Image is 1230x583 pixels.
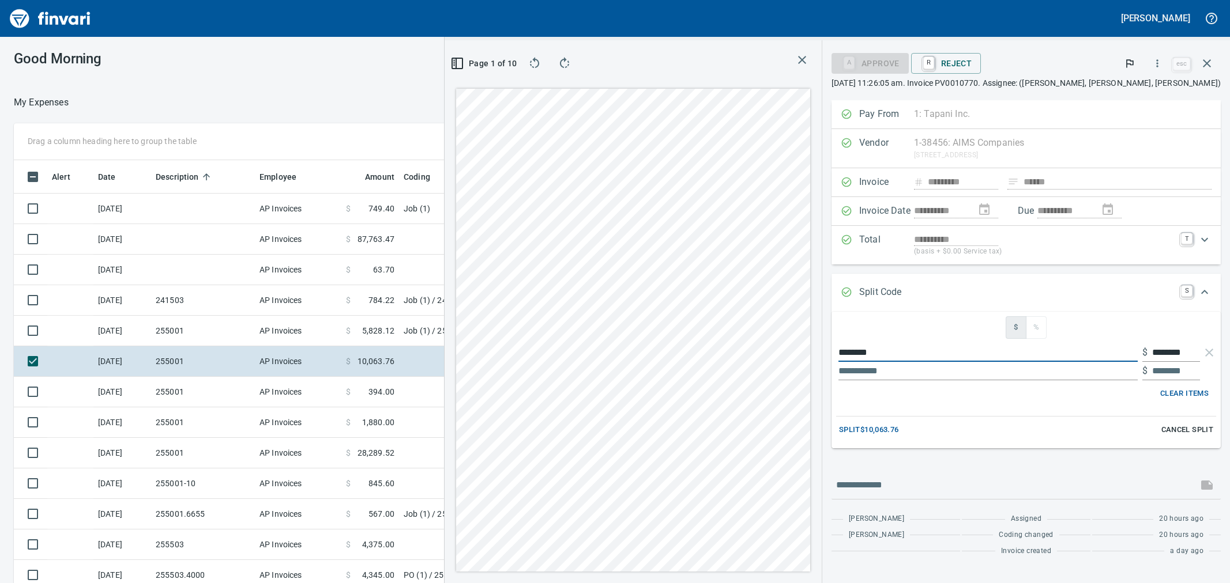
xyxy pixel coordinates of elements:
[1170,546,1203,557] span: a day ago
[255,407,341,438] td: AP Invoices
[1142,364,1148,378] p: $
[346,386,351,397] span: $
[151,499,255,529] td: 255001.6655
[93,499,151,529] td: [DATE]
[346,325,351,336] span: $
[1157,385,1212,403] button: Clear Items
[911,53,981,74] button: RReject
[93,224,151,255] td: [DATE]
[93,438,151,468] td: [DATE]
[832,226,1221,264] div: Expand
[346,508,351,520] span: $
[346,355,351,367] span: $
[399,194,687,224] td: Job (1)
[373,264,394,275] span: 63.70
[1161,423,1213,437] span: Cancel Split
[1011,513,1041,525] span: Assigned
[93,529,151,560] td: [DATE]
[832,274,1221,312] div: Expand
[255,285,341,316] td: AP Invoices
[346,203,351,214] span: $
[1001,546,1051,557] span: Invoice created
[358,355,394,367] span: 10,063.76
[151,346,255,377] td: 255001
[368,203,394,214] span: 749.40
[362,539,394,550] span: 4,375.00
[368,478,394,489] span: 845.60
[1160,387,1209,400] span: Clear Items
[1159,513,1203,525] span: 20 hours ago
[362,325,394,336] span: 5,828.12
[93,377,151,407] td: [DATE]
[14,96,69,109] nav: breadcrumb
[1006,316,1026,339] button: $
[399,316,687,346] td: Job (1) / 255001.: [GEOGRAPHIC_DATA] Phases 1&2 / 14. . 52: NON-POT ADDED WORK DUE TO SEQUENCING
[362,417,394,428] span: 1,880.00
[346,294,351,306] span: $
[849,513,904,525] span: [PERSON_NAME]
[458,56,511,71] span: Page 1 of 10
[1118,9,1193,27] button: [PERSON_NAME]
[255,438,341,468] td: AP Invoices
[346,233,351,245] span: $
[1193,471,1221,499] span: This records your message into the invoice and notifies anyone mentioned
[1173,58,1190,70] a: esc
[93,407,151,438] td: [DATE]
[346,264,351,275] span: $
[1159,529,1203,541] span: 20 hours ago
[1030,321,1042,334] span: %
[7,5,93,32] img: Finvari
[98,170,116,184] span: Date
[255,468,341,499] td: AP Invoices
[859,233,914,258] p: Total
[93,255,151,285] td: [DATE]
[151,377,255,407] td: 255001
[1145,51,1170,76] button: More
[1121,12,1190,24] h5: [PERSON_NAME]
[255,377,341,407] td: AP Invoices
[255,499,341,529] td: AP Invoices
[1026,316,1047,339] button: %
[346,478,351,489] span: $
[350,170,394,184] span: Amount
[404,170,430,184] span: Coding
[368,508,394,520] span: 567.00
[999,529,1054,541] span: Coding changed
[368,294,394,306] span: 784.22
[259,170,296,184] span: Employee
[255,316,341,346] td: AP Invoices
[358,233,394,245] span: 87,763.47
[839,423,899,437] span: Split $10,063.76
[923,56,934,69] a: R
[52,170,70,184] span: Alert
[151,285,255,316] td: 241503
[93,468,151,499] td: [DATE]
[1181,285,1193,297] a: S
[1142,346,1148,359] p: $
[404,170,445,184] span: Coding
[156,170,199,184] span: Description
[1202,346,1216,359] button: Remove Line Item
[1170,50,1221,77] span: Close invoice
[1010,321,1022,334] span: $
[346,447,351,459] span: $
[14,96,69,109] p: My Expenses
[255,255,341,285] td: AP Invoices
[1181,233,1193,244] a: T
[1117,51,1142,76] button: Flag
[859,285,914,300] p: Split Code
[454,53,516,74] button: Page 1 of 10
[28,135,197,147] p: Drag a column heading here to group the table
[151,316,255,346] td: 255001
[358,447,394,459] span: 28,289.52
[52,170,85,184] span: Alert
[346,539,351,550] span: $
[14,51,300,67] h3: Good Morning
[151,407,255,438] td: 255001
[346,417,351,428] span: $
[151,468,255,499] td: 255001-10
[255,529,341,560] td: AP Invoices
[255,224,341,255] td: AP Invoices
[255,194,341,224] td: AP Invoices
